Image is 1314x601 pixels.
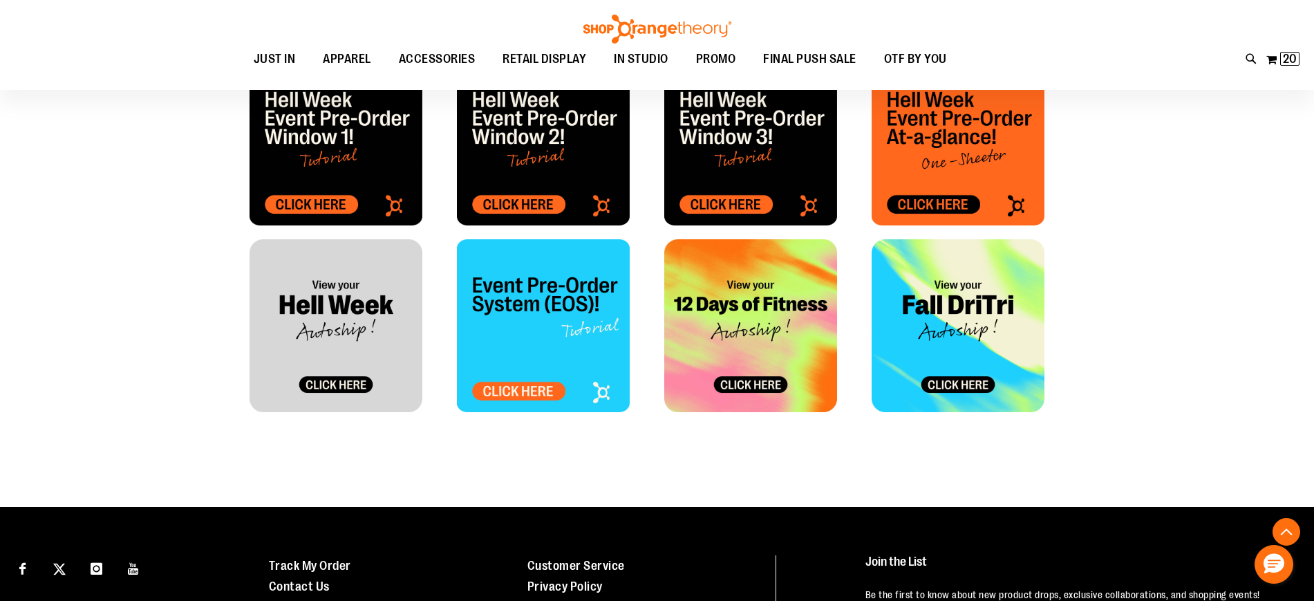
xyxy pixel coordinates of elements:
[872,239,1044,412] img: FALL DRI TRI_Allocation Tile
[682,44,750,75] a: PROMO
[489,44,600,75] a: RETAIL DISPLAY
[240,44,310,75] a: JUST IN
[763,44,856,75] span: FINAL PUSH SALE
[84,555,109,580] a: Visit our Instagram page
[872,53,1044,225] img: HELLWEEK_Allocation Tile
[1273,518,1300,546] button: Back To Top
[457,53,630,225] img: OTF - Studio Sale Tile
[1255,545,1293,584] button: Hello, have a question? Let’s chat.
[870,44,961,75] a: OTF BY YOU
[749,44,870,75] a: FINAL PUSH SALE
[323,44,371,75] span: APPAREL
[250,53,422,225] img: OTF - Studio Sale Tile
[53,563,66,575] img: Twitter
[884,44,947,75] span: OTF BY YOU
[1283,52,1297,66] span: 20
[10,555,35,580] a: Visit our Facebook page
[503,44,586,75] span: RETAIL DISPLAY
[122,555,146,580] a: Visit our Youtube page
[527,580,603,593] a: Privacy Policy
[600,44,682,75] a: IN STUDIO
[865,555,1283,581] h4: Join the List
[696,44,736,75] span: PROMO
[385,44,489,75] a: ACCESSORIES
[664,53,837,225] img: OTF - Studio Sale Tile
[309,44,385,75] a: APPAREL
[254,44,296,75] span: JUST IN
[269,559,351,573] a: Track My Order
[48,555,72,580] a: Visit our X page
[269,580,330,593] a: Contact Us
[399,44,476,75] span: ACCESSORIES
[250,239,422,412] img: HELLWEEK_Allocation Tile
[581,15,733,44] img: Shop Orangetheory
[614,44,668,75] span: IN STUDIO
[527,559,625,573] a: Customer Service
